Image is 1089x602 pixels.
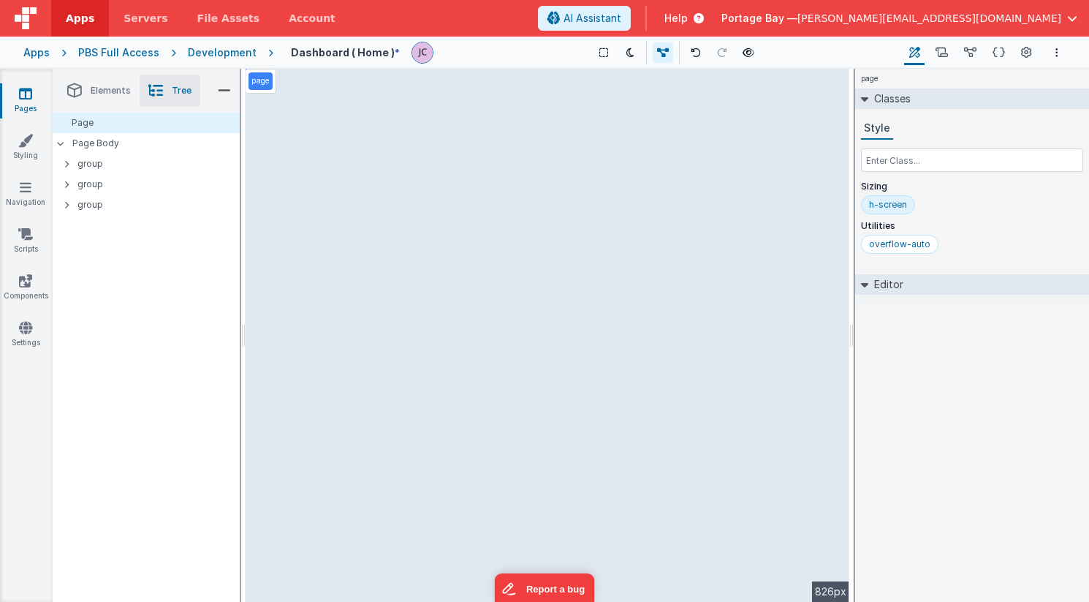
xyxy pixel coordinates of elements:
h2: Classes [868,89,911,109]
div: PBS Full Access [78,45,159,60]
div: h-screen [869,199,907,211]
p: group [77,176,240,192]
button: Style [861,118,893,140]
span: Servers [124,11,167,26]
p: Sizing [861,181,1083,192]
p: group [77,156,240,172]
p: page [251,75,270,87]
h2: Editor [868,274,903,295]
button: AI Assistant [538,6,631,31]
p: Page Body [72,138,240,149]
div: --> [246,69,849,602]
span: Portage Bay — [721,11,797,26]
div: Page [53,113,240,133]
input: Enter Class... [861,148,1083,172]
span: Elements [91,85,131,97]
span: Apps [66,11,94,26]
h4: page [855,69,884,89]
span: Help [664,11,688,26]
span: [PERSON_NAME][EMAIL_ADDRESS][DOMAIN_NAME] [797,11,1061,26]
span: AI Assistant [564,11,621,26]
div: Apps [23,45,50,60]
span: Tree [172,85,191,97]
h4: Dashboard ( Home ) [291,47,395,58]
div: overflow-auto [869,238,930,250]
p: group [77,197,240,213]
img: 5d1ca2343d4fbe88511ed98663e9c5d3 [412,42,433,63]
div: 826px [812,582,849,602]
p: Utilities [861,220,1083,232]
button: Options [1048,44,1066,61]
div: Development [188,45,257,60]
span: File Assets [197,11,260,26]
button: Portage Bay — [PERSON_NAME][EMAIL_ADDRESS][DOMAIN_NAME] [721,11,1077,26]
